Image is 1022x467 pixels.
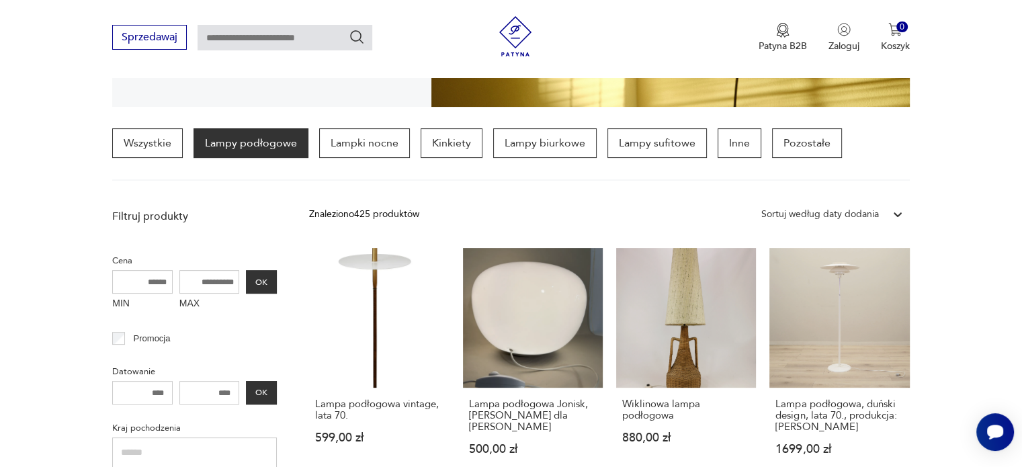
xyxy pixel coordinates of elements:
h3: Lampa podłogowa vintage, lata 70. [315,398,443,421]
p: Datowanie [112,364,277,379]
a: Inne [718,128,761,158]
button: Szukaj [349,29,365,45]
button: Sprzedawaj [112,25,187,50]
p: Cena [112,253,277,268]
a: Lampy podłogowe [194,128,308,158]
h3: Wiklinowa lampa podłogowa [622,398,750,421]
p: Promocja [134,331,171,346]
label: MIN [112,294,173,315]
button: OK [246,381,277,405]
img: Patyna - sklep z meblami i dekoracjami vintage [495,16,536,56]
a: Lampy sufitowe [607,128,707,158]
iframe: Smartsupp widget button [976,413,1014,451]
p: Patyna B2B [759,40,807,52]
div: 0 [896,22,908,33]
h3: Lampa podłogowa, duński design, lata 70., produkcja: [PERSON_NAME] [775,398,903,433]
p: Zaloguj [828,40,859,52]
a: Lampki nocne [319,128,410,158]
p: Koszyk [881,40,910,52]
div: Znaleziono 425 produktów [309,207,419,222]
p: 1699,00 zł [775,443,903,455]
p: Kraj pochodzenia [112,421,277,435]
a: Kinkiety [421,128,482,158]
p: 880,00 zł [622,432,750,443]
p: Filtruj produkty [112,209,277,224]
a: Wszystkie [112,128,183,158]
button: 0Koszyk [881,23,910,52]
img: Ikona medalu [776,23,790,38]
p: 500,00 zł [469,443,597,455]
img: Ikona koszyka [888,23,902,36]
label: MAX [179,294,240,315]
a: Lampy biurkowe [493,128,597,158]
button: OK [246,270,277,294]
a: Pozostałe [772,128,842,158]
button: Patyna B2B [759,23,807,52]
a: Ikona medaluPatyna B2B [759,23,807,52]
div: Sortuj według daty dodania [761,207,879,222]
button: Zaloguj [828,23,859,52]
a: Sprzedawaj [112,34,187,43]
p: 599,00 zł [315,432,443,443]
h3: Lampa podłogowa Jonisk, [PERSON_NAME] dla [PERSON_NAME] [469,398,597,433]
img: Ikonka użytkownika [837,23,851,36]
